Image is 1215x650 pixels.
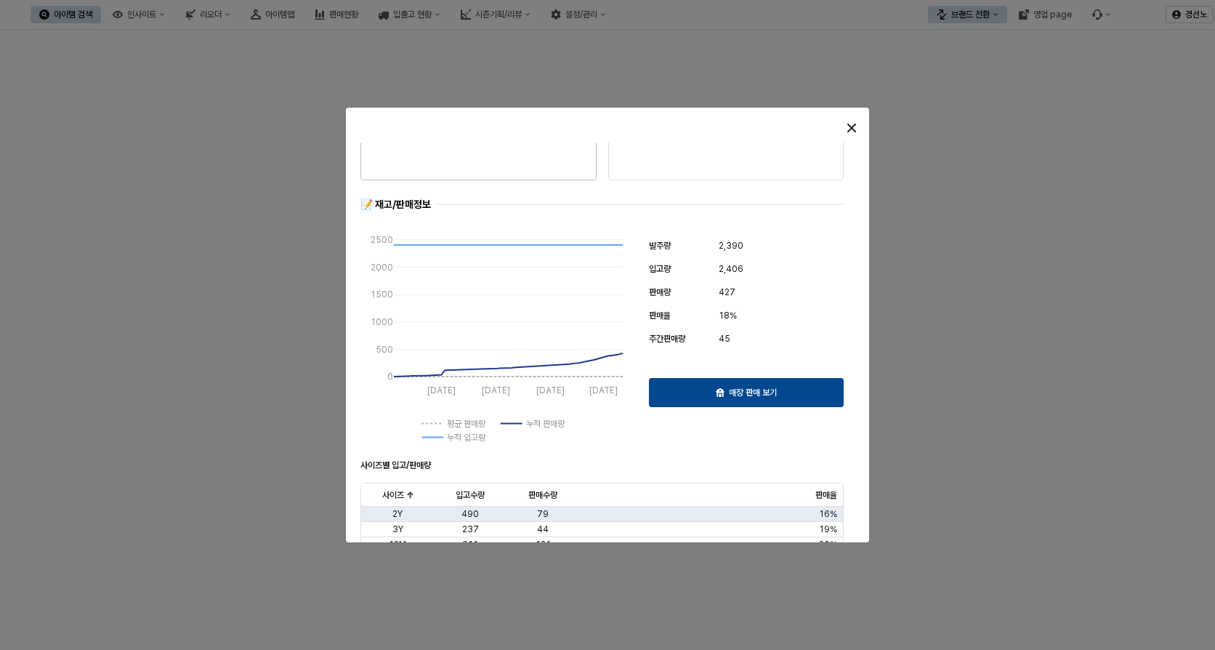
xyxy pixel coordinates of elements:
strong: 사이즈별 입고/판매량 [360,460,431,470]
span: 주간판매량 [649,334,685,344]
span: 16% [819,508,837,520]
span: 3Y [392,523,403,535]
span: 판매수량 [528,489,557,500]
span: 사이즈 [382,489,404,500]
button: Close [840,116,863,140]
button: 매장 판매 보기 [649,378,844,407]
span: 입고량 [649,264,671,274]
span: 18% [719,308,737,323]
span: 427 [719,285,735,300]
span: 20% [819,539,837,550]
span: 판매량 [649,287,671,297]
span: 입고수량 [456,489,485,500]
span: 237 [462,523,479,535]
span: 판매율 [815,489,837,500]
span: 79 [537,508,549,520]
span: 121 [536,539,551,550]
span: 2,406 [719,262,743,276]
span: 판매율 [649,310,671,321]
span: 발주량 [649,241,671,251]
p: 매장 판매 보기 [729,387,777,398]
span: 12M [389,539,406,550]
span: 2Y [392,508,403,520]
span: 19% [819,523,837,535]
div: 📝 재고/판매정보 [360,198,431,212]
span: 45 [719,332,730,346]
span: 490 [461,508,479,520]
span: 611 [462,539,478,550]
span: 44 [537,523,549,535]
span: 2,390 [719,238,743,253]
